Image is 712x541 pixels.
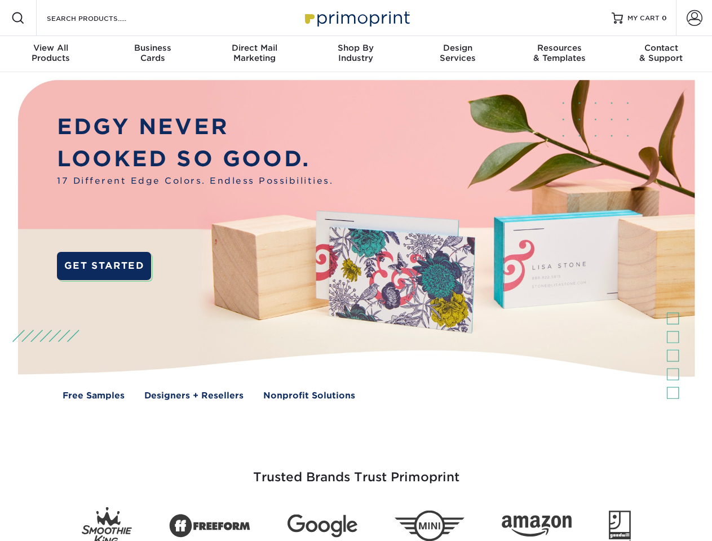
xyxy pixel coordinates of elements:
div: Marketing [204,43,305,63]
h3: Trusted Brands Trust Primoprint [26,443,686,498]
span: Shop By [305,43,406,53]
span: 17 Different Edge Colors. Endless Possibilities. [57,175,333,188]
img: Primoprint [300,6,413,30]
img: Amazon [502,516,572,537]
a: Free Samples [63,389,125,402]
a: Contact& Support [611,36,712,72]
div: Industry [305,43,406,63]
span: 0 [662,14,667,22]
a: Nonprofit Solutions [263,389,355,402]
p: EDGY NEVER [57,111,333,143]
a: Shop ByIndustry [305,36,406,72]
div: Services [407,43,508,63]
p: LOOKED SO GOOD. [57,143,333,175]
a: GET STARTED [57,252,151,280]
span: MY CART [627,14,660,23]
img: Goodwill [609,511,631,541]
a: Designers + Resellers [144,389,244,402]
img: Google [288,515,357,538]
span: Resources [508,43,610,53]
span: Design [407,43,508,53]
a: Direct MailMarketing [204,36,305,72]
a: BusinessCards [101,36,203,72]
div: & Templates [508,43,610,63]
span: Direct Mail [204,43,305,53]
div: Cards [101,43,203,63]
input: SEARCH PRODUCTS..... [46,11,156,25]
span: Contact [611,43,712,53]
a: Resources& Templates [508,36,610,72]
span: Business [101,43,203,53]
div: & Support [611,43,712,63]
a: DesignServices [407,36,508,72]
